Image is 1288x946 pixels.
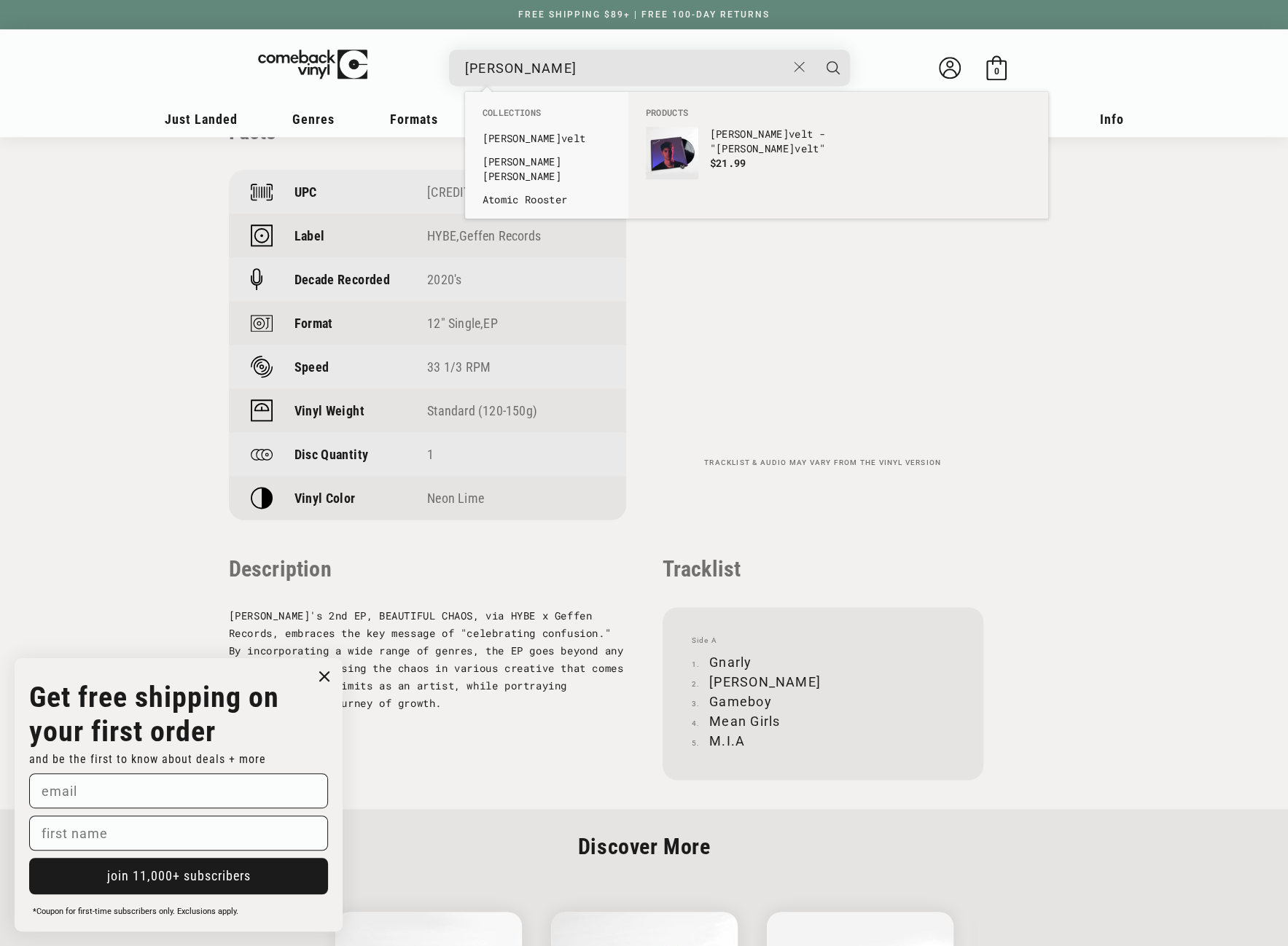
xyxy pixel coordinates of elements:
p: Tracklist [663,556,983,582]
a: HYBE [427,228,456,243]
span: 0 [994,66,999,77]
p: Format [294,316,333,331]
p: UPC [294,184,317,200]
span: Genres [292,112,335,127]
input: email [29,773,328,808]
a: Atomic Rooster [483,192,611,207]
div: , [427,228,604,243]
li: products: Roosevelt - "Roosevelt" [639,120,838,204]
a: 12" Single [427,316,480,331]
li: Collections [475,106,618,127]
input: When autocomplete results are available use up and down arrows to review and enter to select [465,53,787,83]
p: Vinyl Color [294,490,356,506]
button: join 11,000+ subscribers [29,858,328,894]
a: [PERSON_NAME][PERSON_NAME] [483,155,611,184]
span: *Coupon for first-time subscribers only. Exclusions apply. [33,907,238,916]
span: and be the first to know about deals + more [29,752,266,766]
li: Gameboy [692,692,954,711]
span: Just Landed [165,112,238,127]
span: Side A [692,636,954,645]
span: Formats [390,112,438,127]
b: [PERSON_NAME] [483,155,561,168]
span: Info [1100,112,1124,127]
a: Geffen Records [459,228,541,243]
b: [PERSON_NAME] [483,131,561,145]
a: Standard (120-150g) [427,403,537,418]
p: Label [294,228,325,243]
strong: Get free shipping on your first order [29,680,279,748]
span: [PERSON_NAME]'s 2nd EP, BEAUTIFUL CHAOS, via HYBE x Geffen Records, embraces the key message of "... [229,609,624,710]
span: 1 [427,447,434,462]
li: Mean Girls [692,711,954,731]
img: Roosevelt - "Roosevelt" [646,127,698,179]
span: Neon Lime [427,490,484,506]
p: Description [229,556,626,582]
li: M.I.A [692,731,954,751]
p: Disc Quantity [294,447,369,462]
b: [PERSON_NAME] [716,141,795,155]
p: Vinyl Weight [294,403,364,418]
span: $21.99 [710,156,746,170]
li: collections: Roosevelt [475,127,618,150]
p: Speed [294,359,329,375]
li: Gnarly [692,652,954,672]
a: [PERSON_NAME]velt [483,131,611,146]
input: first name [29,816,328,851]
li: collections: Atomic Rooster [475,188,618,211]
div: Collections [465,92,628,219]
li: Products [639,106,1038,120]
button: Close [786,51,813,83]
div: , [427,316,604,331]
a: EP [483,316,497,331]
a: 33 1/3 RPM [427,359,491,375]
p: Decade Recorded [294,272,390,287]
p: Tracklist & audio may vary from the vinyl version [663,458,983,467]
div: [CREDIT_CARD_NUMBER] [427,184,604,200]
div: Search [449,50,850,86]
a: FREE SHIPPING $89+ | FREE 100-DAY RETURNS [504,9,784,20]
button: Close dialog [313,665,335,687]
button: Search [815,50,851,86]
a: Roosevelt - "Roosevelt" [PERSON_NAME]velt - "[PERSON_NAME]velt" $21.99 [646,127,831,197]
li: collections: Roosevelt Sykes [475,150,618,188]
p: velt - " velt" [710,127,831,156]
a: 2020's [427,272,461,287]
b: [PERSON_NAME] [710,127,789,141]
div: Products [628,92,1048,211]
li: [PERSON_NAME] [692,672,954,692]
